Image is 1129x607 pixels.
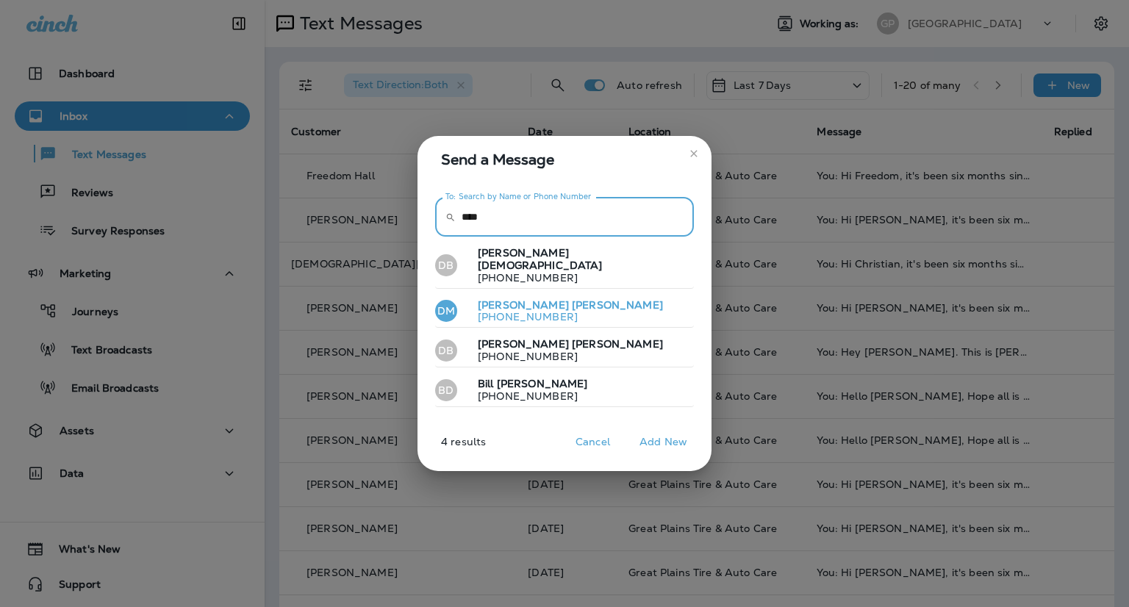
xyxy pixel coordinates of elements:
button: DB[PERSON_NAME] [PERSON_NAME][PHONE_NUMBER] [435,334,694,367]
p: [PHONE_NUMBER] [466,390,588,402]
p: [PHONE_NUMBER] [466,351,663,362]
p: [PHONE_NUMBER] [466,272,688,284]
span: [PERSON_NAME] [497,377,588,390]
div: DM [435,300,457,322]
button: Cancel [565,431,620,453]
label: To: Search by Name or Phone Number [445,191,592,202]
span: [DEMOGRAPHIC_DATA] [478,259,603,272]
button: DM[PERSON_NAME] [PERSON_NAME][PHONE_NUMBER] [435,295,694,328]
button: BDBill [PERSON_NAME][PHONE_NUMBER] [435,373,694,407]
span: [PERSON_NAME] [478,298,569,312]
span: [PERSON_NAME] [478,337,569,351]
p: 4 results [412,436,486,459]
span: Bill [478,377,494,390]
button: close [682,142,706,165]
div: DB [435,254,457,276]
p: [PHONE_NUMBER] [466,311,663,323]
div: DB [435,340,457,362]
span: [PERSON_NAME] [572,298,663,312]
span: [PERSON_NAME] [478,246,569,259]
button: DB[PERSON_NAME] [DEMOGRAPHIC_DATA][PHONE_NUMBER] [435,243,694,289]
span: [PERSON_NAME] [572,337,663,351]
div: BD [435,379,457,401]
span: Send a Message [441,148,694,171]
button: Add New [632,431,695,453]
